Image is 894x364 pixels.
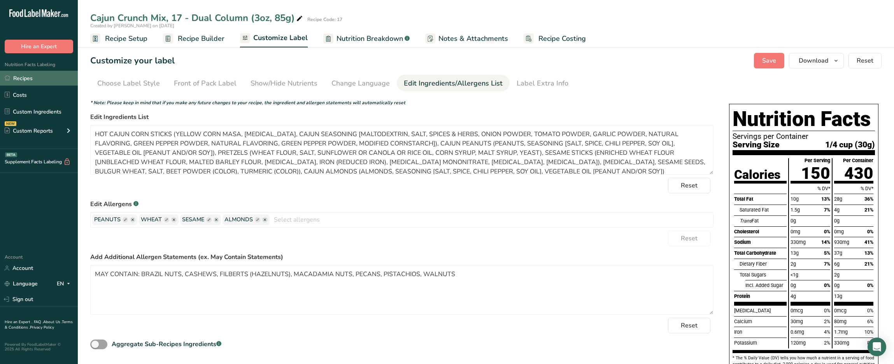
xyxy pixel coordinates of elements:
span: 0mcg [834,308,847,313]
div: Show/Hide Nutrients [251,78,317,89]
span: Recipe Costing [538,33,586,44]
div: Custom Reports [5,127,53,135]
span: 2% [824,318,830,324]
span: 1.7mg [834,329,848,335]
span: 0% [824,308,830,313]
span: 330mg [834,340,849,346]
span: 41% [864,239,873,245]
div: Iron [734,327,787,338]
span: 10g [791,196,799,202]
span: 2g [834,272,840,278]
div: Front of Pack Label [174,78,237,89]
h1: Nutrition Facts [733,107,875,131]
span: WHEAT [141,215,162,224]
button: Reset [848,53,882,68]
input: Select allergens [270,213,713,226]
span: 36% [864,196,873,202]
button: Hire an Expert [5,40,73,53]
span: ALMONDS [224,215,253,224]
div: Cholesterol [734,226,787,237]
div: NEW [5,121,16,126]
div: Edit Ingredients/Allergens List [404,78,503,89]
button: Reset [668,318,710,333]
span: 0.6mg [791,329,804,335]
div: Calcium [734,316,787,327]
span: 13g [791,250,799,256]
span: 0% [867,229,873,234]
div: Label Extra Info [517,78,568,89]
span: 21% [864,261,873,267]
span: 0g [791,282,796,288]
span: 0mg [834,229,844,234]
div: Saturated Fat [740,205,787,215]
div: [MEDICAL_DATA] [734,305,787,316]
a: Recipe Costing [524,30,586,47]
span: Created by [PERSON_NAME] on [DATE] [90,23,174,29]
div: % DV* [791,183,830,194]
a: FAQ . [34,319,43,325]
div: Calories [734,168,780,181]
div: Potassium [734,338,787,348]
span: 7% [824,261,830,267]
span: 7% [824,207,830,213]
span: 930mg [834,239,849,245]
div: EN [57,279,73,289]
div: BETA [5,152,17,157]
div: Fat [740,215,787,226]
div: Incl. Added Sugar [745,280,787,291]
span: Recipe Builder [178,33,224,44]
span: 1.5g [791,207,800,213]
span: 430 [844,164,873,183]
label: Edit Ingredients List [90,112,713,122]
div: Cajun Crunch Mix, 17 - Dual Column (3oz, 85g) [90,11,304,25]
span: 4% [824,329,830,335]
span: PEANUTS [94,215,121,224]
span: 4g [834,207,840,213]
div: Dietary Fiber [740,259,787,269]
span: 0% [867,308,873,313]
span: Reset [681,321,698,330]
span: Notes & Attachments [438,33,508,44]
label: Add Additional Allergen Statements (ex. May Contain Statements) [90,252,713,262]
button: Download [789,53,844,68]
span: 6% [867,318,873,324]
span: 13% [821,196,830,202]
span: SESAME [182,215,204,224]
a: About Us . [43,319,62,325]
span: 2% [824,340,830,346]
span: 0g [834,218,840,224]
div: Change Language [331,78,390,89]
div: Per Serving [805,158,830,163]
button: Reset [668,231,710,246]
div: Total Fat [734,194,787,205]
span: 330mg [791,239,806,245]
a: Nutrition Breakdown [323,30,410,47]
a: Recipe Setup [90,30,147,47]
div: Protein [734,291,787,302]
span: 5% [824,250,830,256]
span: Reset [857,56,873,65]
label: Edit Allergens [90,199,713,209]
div: Aggregate Sub-Recipes Ingredients [112,339,221,349]
button: Save [754,53,784,68]
span: 0% [867,282,873,288]
span: 120mg [791,340,806,346]
div: Open Intercom Messenger [868,338,886,356]
div: % DV* [834,183,873,194]
a: Privacy Policy [30,325,54,330]
span: 0mg [791,229,800,234]
div: Sodium [734,237,787,248]
span: 80mg [834,318,847,324]
span: 1/4 cup (30g) [825,140,875,149]
span: 21% [864,207,873,213]
div: Total Carbohydrate [734,248,787,259]
span: 0mcg [791,308,803,313]
span: 14% [821,239,830,245]
i: * Note: Please keep in mind that if you make any future changes to your recipe, the ingredient an... [90,100,405,106]
span: 6g [834,261,840,267]
i: Trans [740,218,752,224]
span: 4g [791,293,796,299]
div: Choose Label Style [97,78,160,89]
span: 0g [834,282,840,288]
a: Terms & Conditions . [5,319,73,330]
